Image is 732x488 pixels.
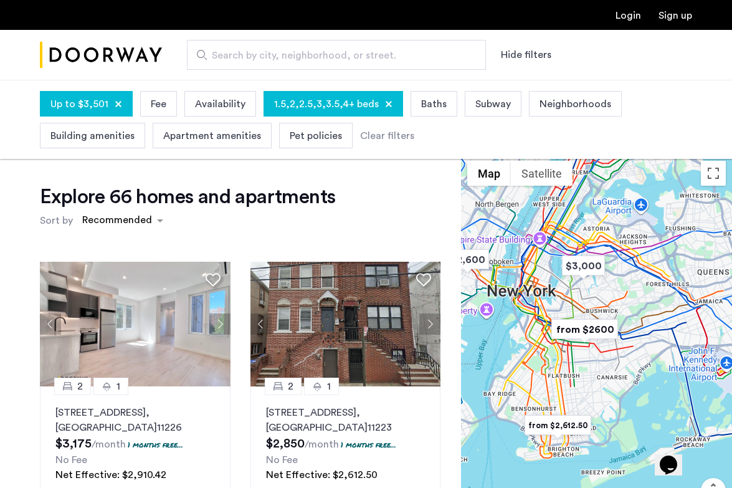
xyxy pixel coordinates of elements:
[266,405,425,435] p: [STREET_ADDRESS] 11223
[419,313,440,335] button: Next apartment
[616,11,641,21] a: Login
[539,97,611,112] span: Neighborhoods
[77,379,83,394] span: 2
[266,470,378,480] span: Net Effective: $2,612.50
[80,213,152,231] div: Recommended
[55,405,215,435] p: [STREET_ADDRESS] 11226
[40,32,162,79] a: Cazamio Logo
[546,315,623,343] div: from $2600
[40,213,73,228] label: Sort by
[55,470,166,480] span: Net Effective: $2,910.42
[55,438,92,450] span: $3,175
[50,97,108,112] span: Up to $3,501
[151,97,166,112] span: Fee
[557,252,610,280] div: $3,000
[250,313,272,335] button: Previous apartment
[288,379,293,394] span: 2
[55,455,87,465] span: No Fee
[655,438,695,476] iframe: chat widget
[128,439,183,450] p: 1 months free...
[341,439,396,450] p: 1 months free...
[250,262,441,386] img: 2016_638484664599997863.jpeg
[520,411,596,439] div: from $2,612.50
[40,184,335,209] h1: Explore 66 homes and apartments
[441,246,494,274] div: $2,600
[187,40,486,70] input: Apartment Search
[421,97,447,112] span: Baths
[50,128,135,143] span: Building amenities
[701,161,726,186] button: Toggle fullscreen view
[209,313,231,335] button: Next apartment
[76,209,169,232] ng-select: sort-apartment
[274,97,379,112] span: 1.5,2,2.5,3,3.5,4+ beds
[266,455,298,465] span: No Fee
[40,313,61,335] button: Previous apartment
[501,47,551,62] button: Show or hide filters
[195,97,245,112] span: Availability
[658,11,692,21] a: Registration
[290,128,342,143] span: Pet policies
[467,161,511,186] button: Show street map
[475,97,511,112] span: Subway
[511,161,573,186] button: Show satellite imagery
[212,48,451,63] span: Search by city, neighborhood, or street.
[116,379,120,394] span: 1
[266,438,305,450] span: $2,850
[163,128,261,143] span: Apartment amenities
[40,32,162,79] img: logo
[327,379,331,394] span: 1
[40,262,231,386] img: 2013_638446582558794198.jpeg
[305,439,339,449] sub: /month
[360,128,414,143] div: Clear filters
[92,439,126,449] sub: /month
